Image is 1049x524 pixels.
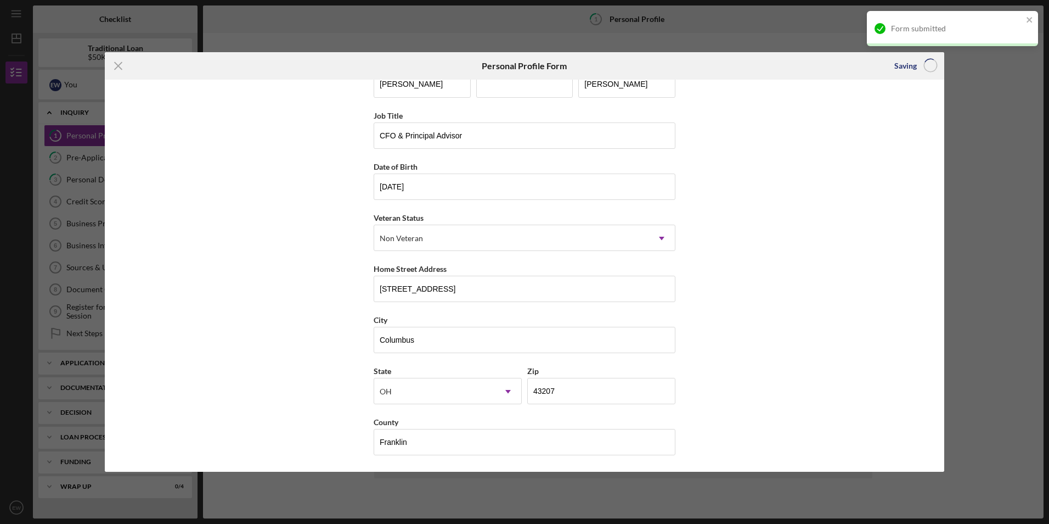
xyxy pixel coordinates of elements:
[380,234,423,243] div: Non Veteran
[380,387,392,396] div: OH
[374,264,447,274] label: Home Street Address
[374,162,418,171] label: Date of Birth
[527,366,539,376] label: Zip
[374,111,403,120] label: Job Title
[1026,15,1034,26] button: close
[883,55,944,77] button: Saving
[891,24,1023,33] div: Form submitted
[482,61,567,71] h6: Personal Profile Form
[894,55,917,77] div: Saving
[374,315,387,325] label: City
[374,417,398,427] label: County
